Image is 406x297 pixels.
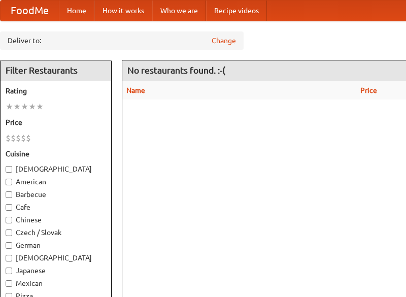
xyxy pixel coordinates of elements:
[6,215,106,225] label: Chinese
[1,1,59,21] a: FoodMe
[6,133,11,144] li: $
[21,101,28,112] li: ★
[6,240,106,250] label: German
[6,227,106,238] label: Czech / Slovak
[11,133,16,144] li: $
[59,1,94,21] a: Home
[6,189,106,200] label: Barbecue
[152,1,206,21] a: Who we are
[6,217,12,223] input: Chinese
[6,177,106,187] label: American
[127,65,225,75] ng-pluralize: No restaurants found. :-(
[206,1,267,21] a: Recipe videos
[6,191,12,198] input: Barbecue
[6,242,12,249] input: German
[94,1,152,21] a: How it works
[6,278,106,288] label: Mexican
[6,117,106,127] h5: Price
[6,255,12,261] input: [DEMOGRAPHIC_DATA]
[16,133,21,144] li: $
[21,133,26,144] li: $
[6,268,12,274] input: Japanese
[6,229,12,236] input: Czech / Slovak
[126,86,145,94] a: Name
[13,101,21,112] li: ★
[6,101,13,112] li: ★
[6,164,106,174] label: [DEMOGRAPHIC_DATA]
[28,101,36,112] li: ★
[6,253,106,263] label: [DEMOGRAPHIC_DATA]
[6,149,106,159] h5: Cuisine
[212,36,236,46] a: Change
[26,133,31,144] li: $
[6,204,12,211] input: Cafe
[6,266,106,276] label: Japanese
[6,86,106,96] h5: Rating
[1,60,111,81] h4: Filter Restaurants
[6,202,106,212] label: Cafe
[6,179,12,185] input: American
[6,166,12,173] input: [DEMOGRAPHIC_DATA]
[6,280,12,287] input: Mexican
[360,86,377,94] a: Price
[36,101,44,112] li: ★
